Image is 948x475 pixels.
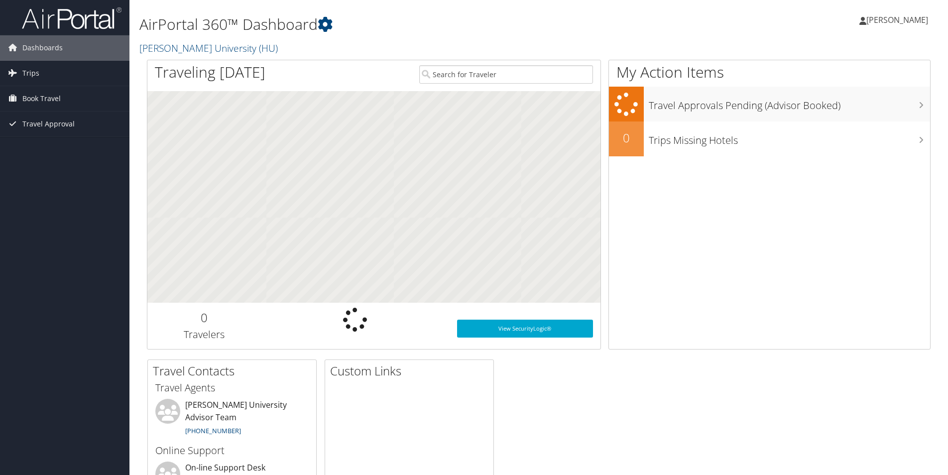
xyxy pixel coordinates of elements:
[609,87,930,122] a: Travel Approvals Pending (Advisor Booked)
[609,62,930,83] h1: My Action Items
[457,320,593,338] a: View SecurityLogic®
[866,14,928,25] span: [PERSON_NAME]
[22,35,63,60] span: Dashboards
[155,444,309,458] h3: Online Support
[649,128,930,147] h3: Trips Missing Hotels
[22,6,121,30] img: airportal-logo.png
[859,5,938,35] a: [PERSON_NAME]
[419,65,593,84] input: Search for Traveler
[609,129,644,146] h2: 0
[609,121,930,156] a: 0Trips Missing Hotels
[155,328,253,342] h3: Travelers
[155,309,253,326] h2: 0
[185,426,241,435] a: [PHONE_NUMBER]
[139,14,672,35] h1: AirPortal 360™ Dashboard
[22,112,75,136] span: Travel Approval
[150,399,314,440] li: [PERSON_NAME] University Advisor Team
[139,41,280,55] a: [PERSON_NAME] University (HU)
[153,362,316,379] h2: Travel Contacts
[649,94,930,113] h3: Travel Approvals Pending (Advisor Booked)
[22,86,61,111] span: Book Travel
[155,381,309,395] h3: Travel Agents
[155,62,265,83] h1: Traveling [DATE]
[22,61,39,86] span: Trips
[330,362,493,379] h2: Custom Links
